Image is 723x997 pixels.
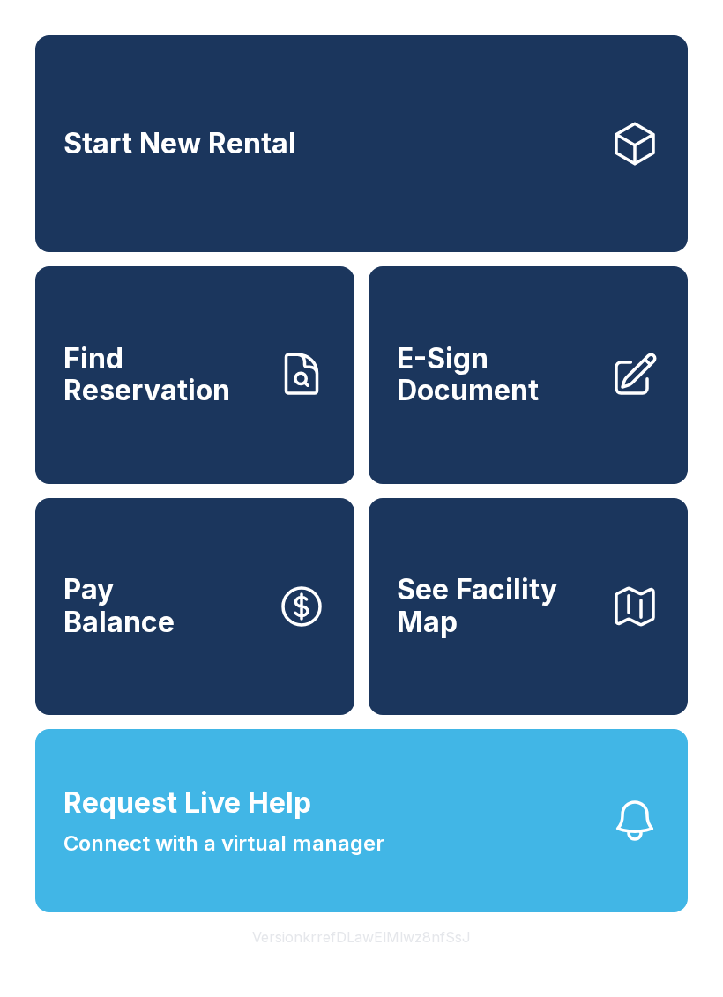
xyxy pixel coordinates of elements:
span: E-Sign Document [397,343,596,407]
span: Connect with a virtual manager [63,828,384,859]
span: Pay Balance [63,574,175,638]
button: VersionkrrefDLawElMlwz8nfSsJ [238,912,485,962]
span: Find Reservation [63,343,263,407]
button: Request Live HelpConnect with a virtual manager [35,729,688,912]
a: E-Sign Document [369,266,688,483]
button: See Facility Map [369,498,688,715]
a: Find Reservation [35,266,354,483]
span: Start New Rental [63,128,296,160]
span: Request Live Help [63,782,311,824]
a: Start New Rental [35,35,688,252]
span: See Facility Map [397,574,596,638]
button: PayBalance [35,498,354,715]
